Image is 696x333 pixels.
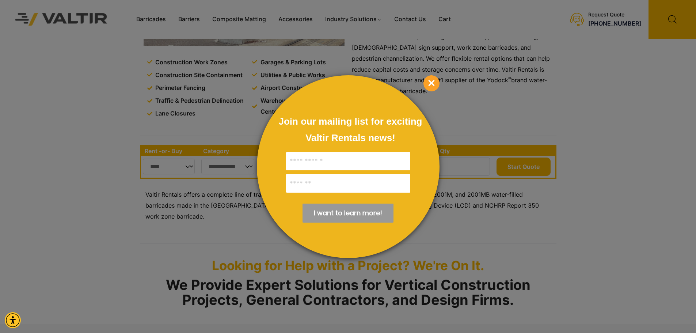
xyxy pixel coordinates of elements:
[5,312,21,328] div: Accessibility Menu
[303,204,393,223] div: Submit
[279,116,422,143] span: Join our mailing list for exciting Valtir Rentals ​news!
[286,174,410,193] input: Email:*
[286,152,410,171] input: Full Name:*
[423,75,440,91] div: Close
[279,113,422,145] div: Join our mailing list for exciting Valtir Rentals ​news!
